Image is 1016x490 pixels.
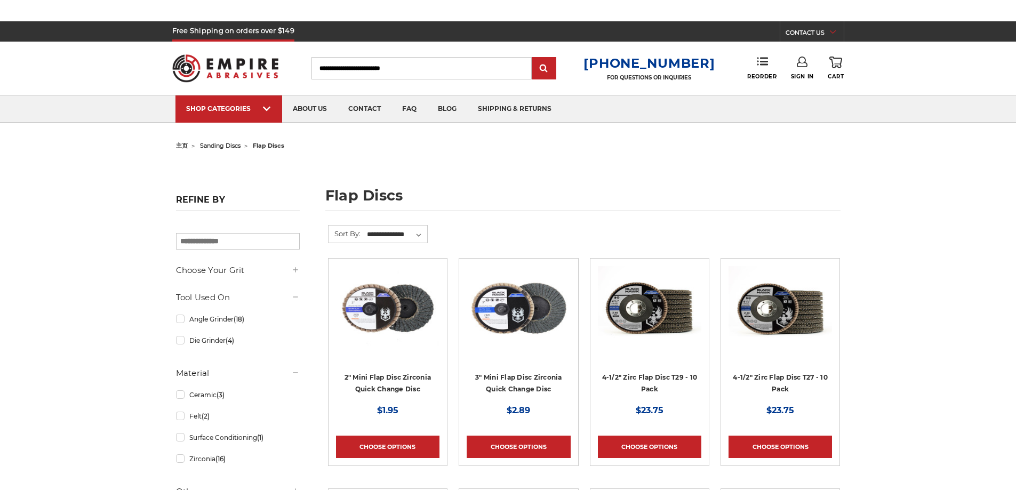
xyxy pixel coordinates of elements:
a: Zirconia(16) [176,449,300,468]
span: Sign In [791,73,814,80]
select: Sort By: [365,227,427,243]
a: Die Grinder(4) [176,331,300,350]
span: (3) [217,391,225,399]
span: Cart [828,73,844,80]
label: Sort By: [329,226,361,242]
h5: Tool Used On [176,291,300,304]
a: Felt(2) [176,407,300,425]
span: (1) [257,433,263,441]
a: Choose Options [467,436,570,458]
a: faq [391,95,427,123]
a: Surface Conditioning(1) [176,428,300,447]
img: Empire Abrasives [172,47,279,89]
img: 4.5" Black Hawk Zirconia Flap Disc 10 Pack [598,266,701,351]
a: Choose Options [336,436,439,458]
span: flap discs [253,142,284,149]
h5: Material [176,367,300,380]
img: Black Hawk 4-1/2" x 7/8" Flap Disc Type 27 - 10 Pack [729,266,832,351]
span: (2) [202,412,210,420]
a: Black Hawk 4-1/2" x 7/8" Flap Disc Type 27 - 10 Pack [729,266,832,403]
span: $23.75 [636,405,663,415]
a: BHA 3" Quick Change 60 Grit Flap Disc for Fine Grinding and Finishing [467,266,570,403]
a: Ceramic(3) [176,385,300,404]
a: about us [282,95,338,123]
span: (4) [226,336,234,344]
h1: flap discs [325,188,841,211]
img: Black Hawk Abrasives 2-inch Zirconia Flap Disc with 60 Grit Zirconia for Smooth Finishing [336,266,439,351]
a: Choose Options [598,436,701,458]
input: Submit [533,58,555,79]
a: blog [427,95,467,123]
a: shipping & returns [467,95,562,123]
a: [PHONE_NUMBER] [583,55,715,71]
p: FOR QUESTIONS OR INQUIRIES [583,74,715,81]
h5: Free Shipping on orders over $149 [172,21,294,42]
img: BHA 3" Quick Change 60 Grit Flap Disc for Fine Grinding and Finishing [467,266,570,351]
a: Cart [828,57,844,80]
div: SHOP CATEGORIES [186,105,271,113]
span: $1.95 [377,405,398,415]
a: Angle Grinder(18) [176,310,300,328]
span: $23.75 [766,405,794,415]
span: $2.89 [507,405,530,415]
a: Reorder [747,57,777,79]
span: (16) [215,455,226,463]
a: Black Hawk Abrasives 2-inch Zirconia Flap Disc with 60 Grit Zirconia for Smooth Finishing [336,266,439,403]
span: (18) [234,315,244,323]
h5: Refine by [176,195,300,211]
h5: Choose Your Grit [176,264,300,277]
a: sanding discs [200,142,241,149]
a: contact [338,95,391,123]
a: CONTACT US [786,27,844,42]
span: Reorder [747,73,777,80]
a: 4.5" Black Hawk Zirconia Flap Disc 10 Pack [598,266,701,403]
a: 主页 [176,142,188,149]
a: Choose Options [729,436,832,458]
